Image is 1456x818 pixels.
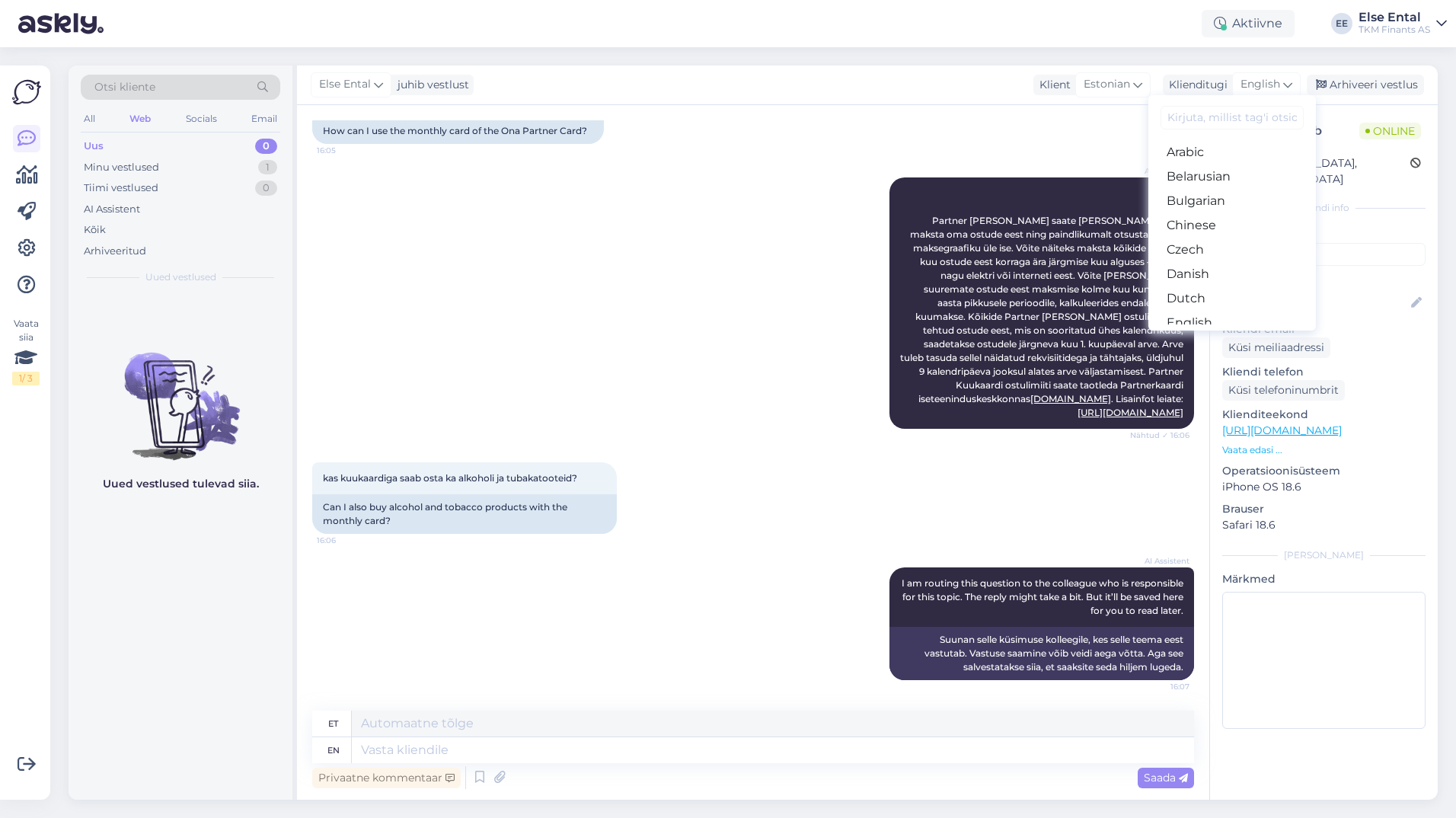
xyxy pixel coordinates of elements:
span: AI Assistent [1132,555,1189,567]
div: Arhiveeritud [84,244,146,259]
p: Brauser [1222,501,1426,517]
div: et [328,711,338,737]
div: en [327,737,340,763]
span: Estonian [1084,76,1130,93]
span: Saada [1144,771,1188,784]
div: EE [1331,13,1352,34]
div: Küsi telefoninumbrit [1222,380,1345,401]
div: 1 / 3 [12,372,40,385]
div: juhib vestlust [391,77,469,93]
div: Vaata siia [12,317,40,385]
img: No chats [69,325,292,462]
div: How can I use the monthly card of the Ona Partner Card? [312,118,604,144]
a: [URL][DOMAIN_NAME] [1078,407,1183,418]
div: 0 [255,181,277,196]
span: Tere! Partner [PERSON_NAME] saate [PERSON_NAME] käies maksta oma ostude eest ning paindlikumalt o... [900,187,1186,418]
a: Arabic [1148,140,1316,165]
input: Lisa nimi [1223,295,1408,312]
a: Belarusian [1148,165,1316,189]
span: AI Assistent [1132,165,1189,177]
div: Klienditugi [1163,77,1228,93]
a: Chinese [1148,213,1316,238]
img: Askly Logo [12,78,41,107]
span: 16:05 [317,145,374,156]
div: Privaatne kommentaar [312,768,461,788]
span: Otsi kliente [94,79,155,95]
div: Kõik [84,222,106,238]
p: Kliendi telefon [1222,364,1426,380]
span: Online [1359,123,1421,139]
a: Danish [1148,262,1316,286]
span: 16:07 [1132,681,1189,692]
p: iPhone OS 18.6 [1222,479,1426,495]
p: Operatsioonisüsteem [1222,463,1426,479]
input: Kirjuta, millist tag'i otsid [1161,106,1304,129]
p: Vaata edasi ... [1222,443,1426,457]
p: Kliendi email [1222,321,1426,337]
p: Klienditeekond [1222,407,1426,423]
div: All [81,109,98,129]
p: Kliendi tag'id [1222,224,1426,240]
div: Uus [84,139,104,154]
div: Kliendi info [1222,201,1426,215]
div: Minu vestlused [84,160,159,175]
div: Socials [183,109,220,129]
div: Email [248,109,280,129]
div: Arhiveeri vestlus [1307,75,1424,95]
a: [DOMAIN_NAME] [1030,393,1111,404]
span: English [1240,76,1280,93]
div: 1 [258,160,277,175]
span: I am routing this question to the colleague who is responsible for this topic. The reply might ta... [902,577,1186,616]
p: Uued vestlused tulevad siia. [103,476,259,492]
div: Suunan selle küsimuse kolleegile, kes selle teema eest vastutab. Vastuse saamine võib veidi aega ... [889,627,1194,680]
a: Czech [1148,238,1316,262]
p: Safari 18.6 [1222,517,1426,533]
div: Can I also buy alcohol and tobacco products with the monthly card? [312,494,617,534]
div: Aktiivne [1202,10,1295,37]
span: Uued vestlused [145,270,216,284]
p: Kliendi nimi [1222,272,1426,288]
div: 0 [255,139,277,154]
div: Küsi meiliaadressi [1222,337,1330,358]
div: [PERSON_NAME] [1222,548,1426,562]
a: English [1148,311,1316,335]
span: Else Ental [319,76,371,93]
div: Else Ental [1359,11,1430,24]
div: Klient [1033,77,1071,93]
a: [URL][DOMAIN_NAME] [1222,423,1342,437]
input: Lisa tag [1222,243,1426,266]
div: TKM Finants AS [1359,24,1430,36]
p: Märkmed [1222,571,1426,587]
span: 16:06 [317,535,374,546]
a: Bulgarian [1148,189,1316,213]
a: Dutch [1148,286,1316,311]
span: Nähtud ✓ 16:06 [1130,430,1189,441]
a: Else EntalTKM Finants AS [1359,11,1447,36]
span: kas kuukaardiga saab osta ka alkoholi ja tubakatooteid? [323,472,577,484]
div: Web [126,109,154,129]
div: AI Assistent [84,202,140,217]
div: [GEOGRAPHIC_DATA], [GEOGRAPHIC_DATA] [1227,155,1410,187]
div: Tiimi vestlused [84,181,158,196]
